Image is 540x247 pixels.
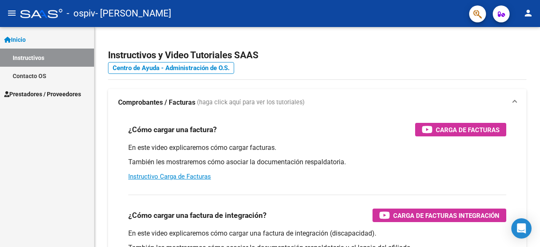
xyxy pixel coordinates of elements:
[415,123,506,136] button: Carga de Facturas
[197,98,305,107] span: (haga click aquí para ver los tutoriales)
[128,229,506,238] p: En este video explicaremos cómo cargar una factura de integración (discapacidad).
[108,62,234,74] a: Centro de Ayuda - Administración de O.S.
[67,4,95,23] span: - ospiv
[128,173,211,180] a: Instructivo Carga de Facturas
[373,209,506,222] button: Carga de Facturas Integración
[118,98,195,107] strong: Comprobantes / Facturas
[436,125,499,135] span: Carga de Facturas
[128,209,267,221] h3: ¿Cómo cargar una factura de integración?
[95,4,171,23] span: - [PERSON_NAME]
[128,143,506,152] p: En este video explicaremos cómo cargar facturas.
[523,8,533,18] mat-icon: person
[4,35,26,44] span: Inicio
[108,89,526,116] mat-expansion-panel-header: Comprobantes / Facturas (haga click aquí para ver los tutoriales)
[128,124,217,136] h3: ¿Cómo cargar una factura?
[128,157,506,167] p: También les mostraremos cómo asociar la documentación respaldatoria.
[7,8,17,18] mat-icon: menu
[393,210,499,221] span: Carga de Facturas Integración
[108,47,526,63] h2: Instructivos y Video Tutoriales SAAS
[511,218,532,239] div: Open Intercom Messenger
[4,90,81,99] span: Prestadores / Proveedores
